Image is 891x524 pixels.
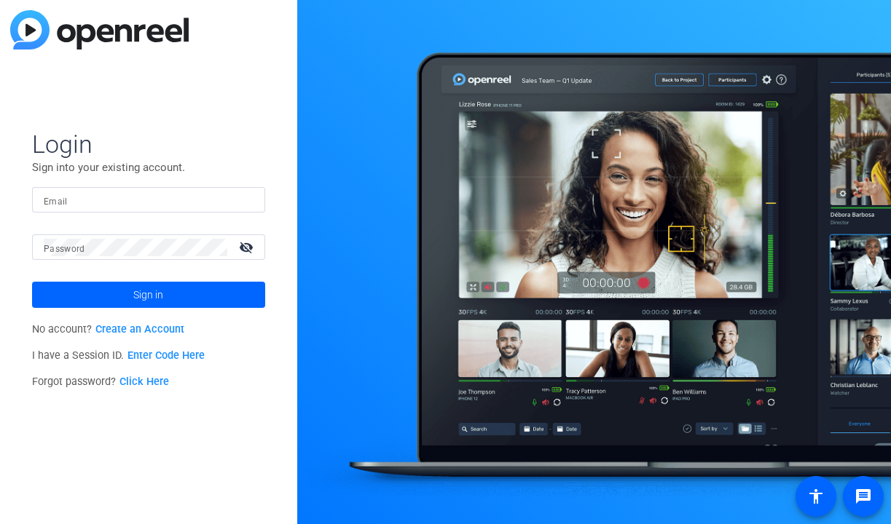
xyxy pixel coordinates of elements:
span: No account? [32,323,184,336]
button: Sign in [32,282,265,308]
a: Enter Code Here [127,349,205,362]
p: Sign into your existing account. [32,159,265,175]
mat-label: Password [44,244,85,254]
span: Forgot password? [32,376,169,388]
mat-label: Email [44,196,68,207]
span: I have a Session ID. [32,349,205,362]
mat-icon: accessibility [807,488,825,505]
span: Login [32,129,265,159]
img: blue-gradient.svg [10,10,189,49]
mat-icon: message [855,488,872,505]
a: Click Here [119,376,169,388]
mat-icon: visibility_off [230,237,265,258]
span: Sign in [133,277,163,313]
input: Enter Email Address [44,191,254,209]
a: Create an Account [95,323,184,336]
